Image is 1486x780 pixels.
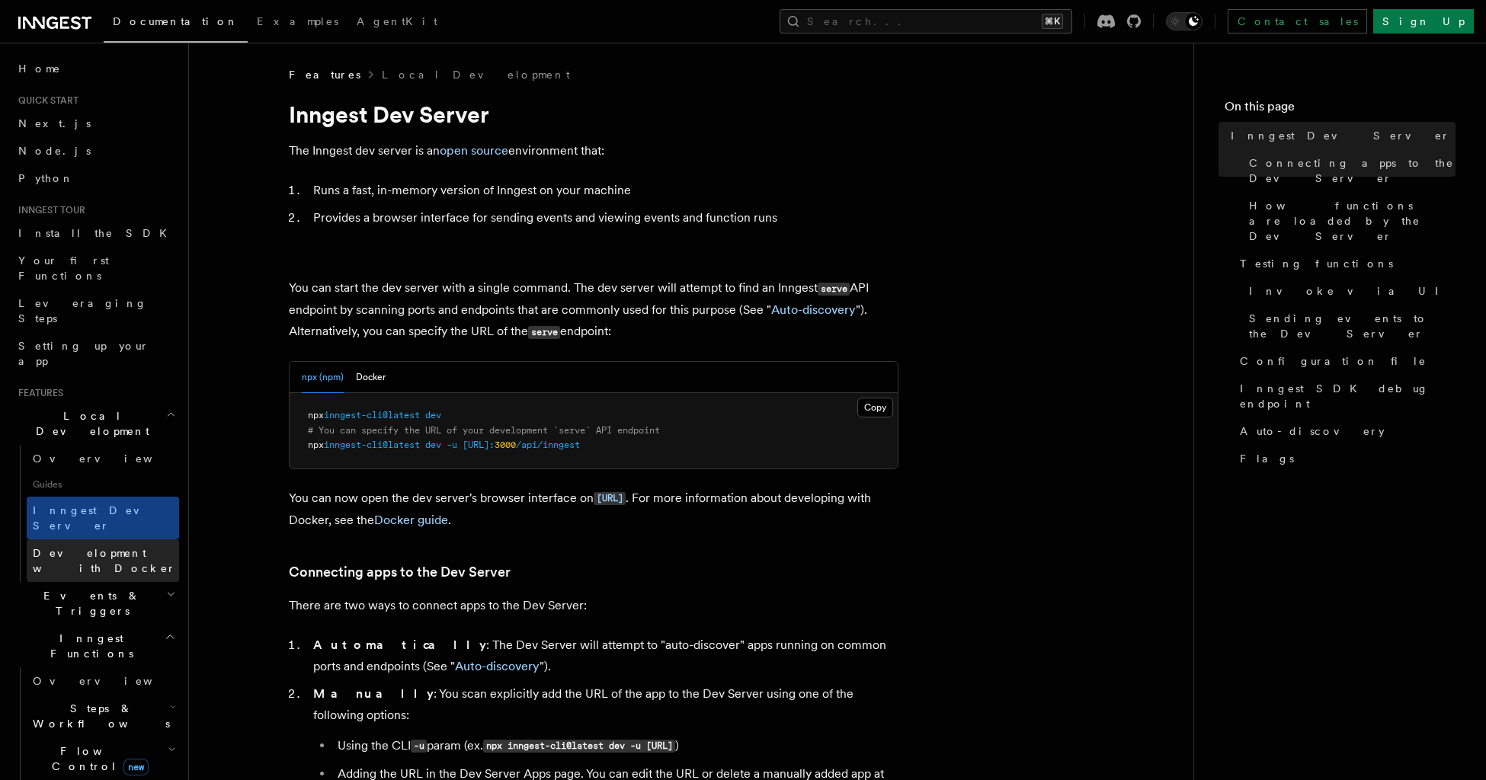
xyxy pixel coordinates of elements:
[18,297,147,324] span: Leveraging Steps
[12,332,179,375] a: Setting up your app
[1042,14,1063,29] kbd: ⌘K
[382,67,570,82] a: Local Development
[18,172,74,184] span: Python
[1249,283,1452,299] span: Invoke via UI
[12,631,165,661] span: Inngest Functions
[12,94,78,107] span: Quick start
[12,408,166,439] span: Local Development
[1225,97,1456,122] h4: On this page
[12,588,166,619] span: Events & Triggers
[780,9,1072,34] button: Search...⌘K
[1234,250,1456,277] a: Testing functions
[123,759,149,775] span: new
[27,497,179,539] a: Inngest Dev Server
[818,696,850,709] code: serve
[27,737,179,780] button: Flow Controlnew
[1234,417,1456,445] a: Auto-discovery
[1249,198,1456,244] span: How functions are loaded by the Dev Server
[289,67,360,82] span: Features
[18,145,91,157] span: Node.js
[12,625,179,667] button: Inngest Functions
[18,227,176,239] span: Install the SDK
[1243,277,1456,305] a: Invoke via UI
[1240,381,1456,411] span: Inngest SDK debug endpoint
[1240,353,1427,369] span: Configuration file
[33,452,190,465] span: Overview
[1240,256,1393,271] span: Testing functions
[12,110,179,137] a: Next.js
[1249,155,1456,186] span: Connecting apps to the Dev Server
[12,55,179,82] a: Home
[18,254,109,282] span: Your first Functions
[1243,305,1456,347] a: Sending events to the Dev Server
[18,340,149,367] span: Setting up your app
[12,219,179,247] a: Install the SDK
[289,101,898,128] h1: Inngest Dev Server
[33,504,163,532] span: Inngest Dev Server
[12,137,179,165] a: Node.js
[1373,9,1474,34] a: Sign Up
[27,667,179,695] a: Overview
[27,695,179,737] button: Steps & Workflows
[1240,424,1385,439] span: Auto-discovery
[12,247,179,289] a: Your first Functions
[33,547,176,574] span: Development with Docker
[248,5,347,41] a: Examples
[1249,311,1456,341] span: Sending events to the Dev Server
[1234,347,1456,375] a: Configuration file
[113,15,239,27] span: Documentation
[357,15,437,27] span: AgentKit
[440,143,508,158] a: open source
[104,5,248,43] a: Documentation
[1225,122,1456,149] a: Inngest Dev Server
[289,140,898,161] p: The Inngest dev server is an environment that:
[1243,192,1456,250] a: How functions are loaded by the Dev Server
[257,15,338,27] span: Examples
[12,582,179,625] button: Events & Triggers
[27,743,168,774] span: Flow Control
[12,402,179,445] button: Local Development
[347,5,447,41] a: AgentKit
[1234,445,1456,472] a: Flags
[12,387,63,399] span: Features
[528,740,560,753] code: serve
[27,445,179,472] a: Overview
[1231,128,1450,143] span: Inngest Dev Server
[33,675,190,687] span: Overview
[309,180,898,201] li: Runs a fast, in-memory version of Inngest on your machine
[1166,12,1203,30] button: Toggle dark mode
[18,61,61,76] span: Home
[289,692,898,757] p: You can start the dev server with a single command. The dev server will attempt to find an Innges...
[1234,375,1456,417] a: Inngest SDK debug endpoint
[771,717,856,731] a: Auto-discovery
[1243,149,1456,192] a: Connecting apps to the Dev Server
[289,253,898,667] img: Dev Server Demo
[12,165,179,192] a: Python
[309,207,898,229] li: Provides a browser interface for sending events and viewing events and function runs
[27,472,179,497] span: Guides
[1240,451,1294,466] span: Flags
[12,289,179,332] a: Leveraging Steps
[12,204,85,216] span: Inngest tour
[18,117,91,129] span: Next.js
[27,701,170,731] span: Steps & Workflows
[1228,9,1367,34] a: Contact sales
[12,445,179,582] div: Local Development
[27,539,179,582] a: Development with Docker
